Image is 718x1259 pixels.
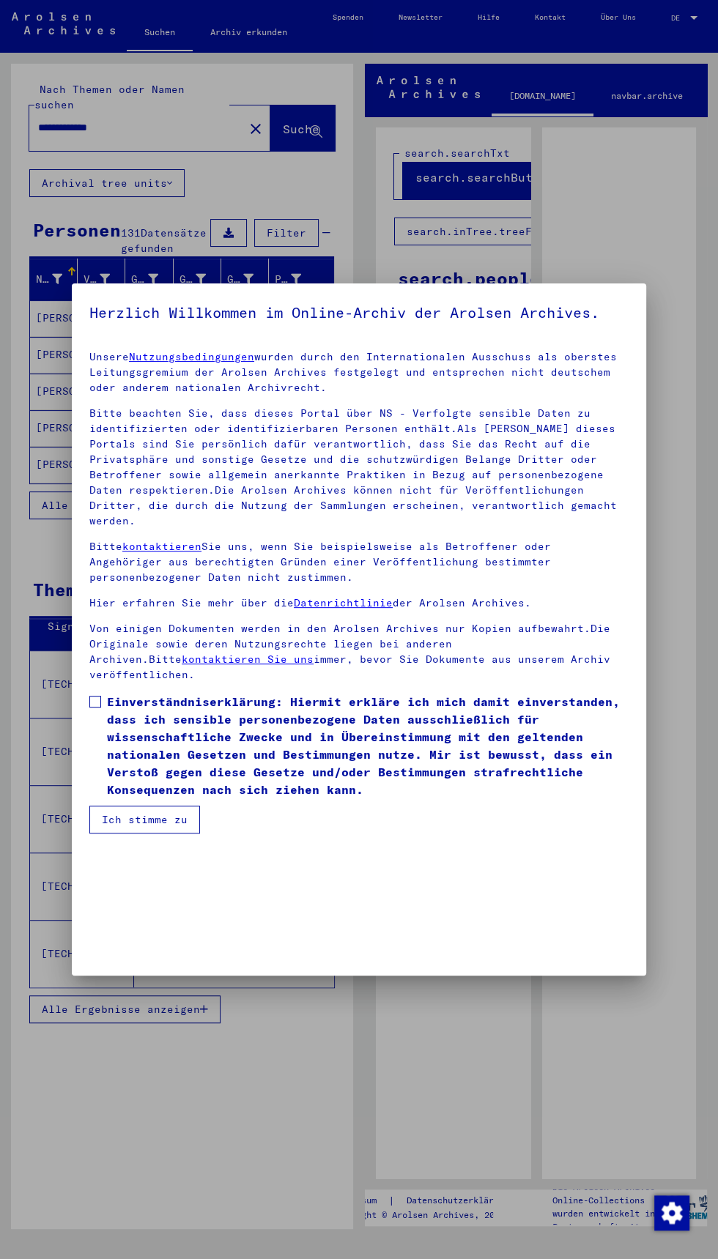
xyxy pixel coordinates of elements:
[129,350,254,363] a: Nutzungsbedingungen
[294,596,393,609] a: Datenrichtlinie
[107,693,629,798] span: Einverständniserklärung: Hiermit erkläre ich mich damit einverstanden, dass ich sensible personen...
[89,595,629,611] p: Hier erfahren Sie mehr über die der Arolsen Archives.
[182,653,314,666] a: kontaktieren Sie uns
[89,621,629,683] p: Von einigen Dokumenten werden in den Arolsen Archives nur Kopien aufbewahrt.Die Originale sowie d...
[654,1195,689,1230] div: Zustimmung ändern
[89,539,629,585] p: Bitte Sie uns, wenn Sie beispielsweise als Betroffener oder Angehöriger aus berechtigten Gründen ...
[654,1195,689,1230] img: Zustimmung ändern
[89,349,629,395] p: Unsere wurden durch den Internationalen Ausschuss als oberstes Leitungsgremium der Arolsen Archiv...
[89,806,200,833] button: Ich stimme zu
[89,406,629,529] p: Bitte beachten Sie, dass dieses Portal über NS - Verfolgte sensible Daten zu identifizierten oder...
[122,540,201,553] a: kontaktieren
[89,301,629,324] h5: Herzlich Willkommen im Online-Archiv der Arolsen Archives.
